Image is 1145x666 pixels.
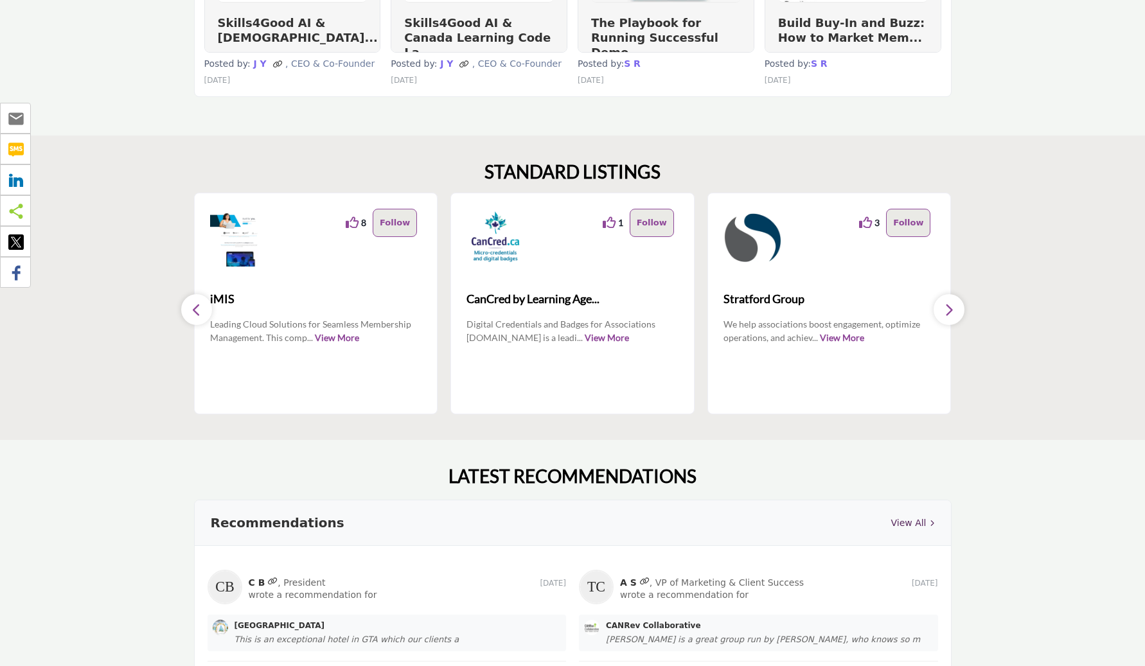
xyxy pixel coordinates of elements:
p: Posted by: [391,58,567,71]
span: wrote a recommendation for [620,590,749,600]
h3: Recommendations [211,513,344,532]
a: J Y [251,58,270,69]
strong: J Y [440,58,453,69]
h2: LATEST RECOMMENDATIONS [448,466,697,487]
a: View More [585,332,629,343]
a: CanCred by Learning Age... [466,282,679,317]
span: iMIS [210,290,422,308]
p: Posted by: [578,58,754,71]
img: Stratford Group [723,209,781,267]
strong: S R [624,58,641,69]
p: Follow [893,215,923,231]
a: Skills4Good AI & [DEMOGRAPHIC_DATA]... [218,16,378,44]
span: 8 [361,216,366,229]
p: Follow [637,215,667,231]
h2: STANDARD LISTINGS [484,161,661,183]
a: Stratford Group [723,282,936,317]
span: ... [577,332,583,343]
span: , CEO & Co-Founder [472,58,562,69]
a: The Playbook for Running Successful Demo... [591,16,718,60]
img: CANRev Collaborative [584,620,599,635]
span: [DATE] [540,579,566,588]
a: A S [620,577,637,588]
p: Follow [380,215,410,231]
a: View All [891,516,934,530]
p: Posted by: [204,58,381,71]
strong: J Y [254,58,267,69]
span: [DATE] [912,579,938,588]
span: , President [278,577,325,589]
button: Follow [886,209,930,237]
span: [DATE] [765,76,791,85]
button: Follow [373,209,417,237]
img: C B [208,570,242,604]
a: View More [315,332,359,343]
img: Hotel X Toronto [213,620,228,635]
a: Build Buy-In and Buzz: How to Market Mem... [778,16,925,44]
span: Stratford Group [723,290,936,308]
b: CanCred by Learning Agents [466,282,679,317]
span: wrote a recommendation for [249,590,377,600]
img: A S [579,570,614,604]
span: ... [812,332,818,343]
p: Posted by: [765,58,941,71]
a: iMIS [210,282,422,317]
img: CanCred by Learning Agents [466,209,524,267]
a: [GEOGRAPHIC_DATA] [235,620,562,631]
span: 3 [874,216,880,229]
button: Follow [630,209,674,237]
a: Skills4Good AI & Canada Learning Code La... [404,16,551,60]
p: Leading Cloud Solutions for Seamless Membership Management. This comp [210,317,422,343]
div: [PERSON_NAME] is a great group run by [PERSON_NAME], who knows so m [606,634,933,645]
span: , CEO & Co-Founder [285,58,375,69]
a: View More [820,332,864,343]
span: [DATE] [204,76,231,85]
a: J Y [437,58,456,69]
span: , VP of Marketing & Client Success [650,577,804,589]
span: ... [307,332,313,343]
a: CANRev Collaborative [606,620,933,631]
span: 1 [618,216,623,229]
p: Digital Credentials and Badges for Associations [DOMAIN_NAME] is a leadi [466,317,679,343]
img: iMIS [210,209,268,267]
p: We help associations boost engagement, optimize operations, and achiev [723,317,936,343]
div: This is an exceptional hotel in GTA which our clients a [235,634,562,645]
span: [DATE] [578,76,604,85]
span: CanCred by Learning Age... [466,290,679,308]
strong: S R [811,58,828,69]
span: [DATE] [391,76,417,85]
a: C B [249,577,265,588]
